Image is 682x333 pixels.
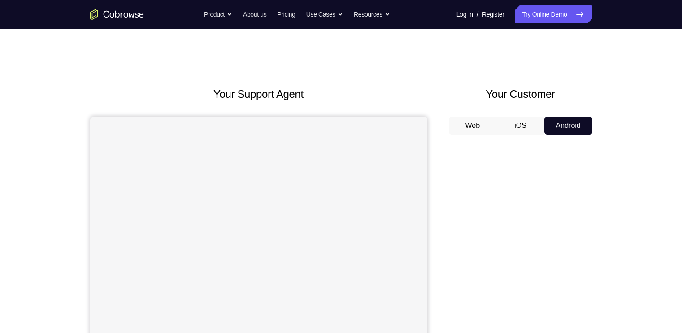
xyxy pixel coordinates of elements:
[277,5,295,23] a: Pricing
[456,5,473,23] a: Log In
[477,9,478,20] span: /
[90,9,144,20] a: Go to the home page
[243,5,266,23] a: About us
[204,5,232,23] button: Product
[449,117,497,135] button: Web
[90,86,427,102] h2: Your Support Agent
[306,5,343,23] button: Use Cases
[496,117,544,135] button: iOS
[515,5,592,23] a: Try Online Demo
[482,5,504,23] a: Register
[354,5,390,23] button: Resources
[544,117,592,135] button: Android
[449,86,592,102] h2: Your Customer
